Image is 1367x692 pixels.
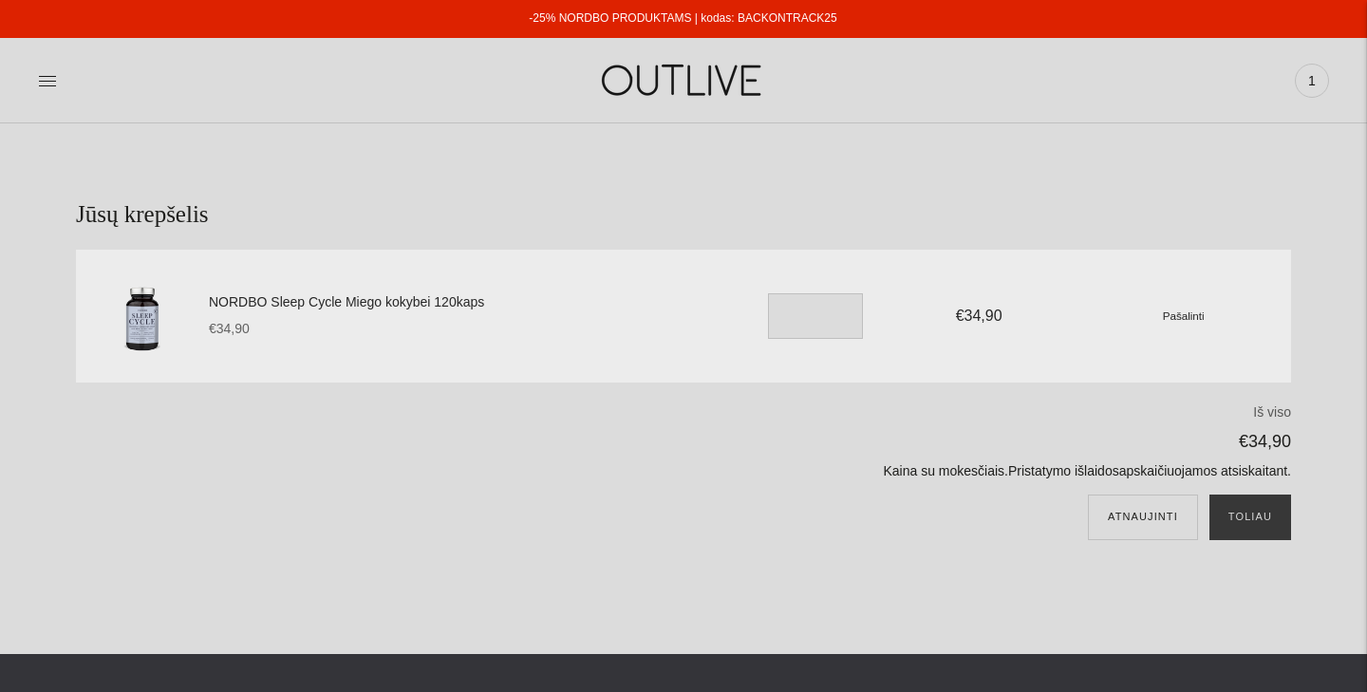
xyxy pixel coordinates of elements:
div: €34,90 [890,303,1068,328]
input: Translation missing: en.cart.general.item_quantity [768,293,863,339]
img: OUTLIVE [565,47,802,113]
h1: Jūsų krepšelis [76,199,1291,231]
div: €34,90 [209,318,721,341]
button: Toliau [1209,495,1291,540]
button: Atnaujinti [1088,495,1198,540]
a: 1 [1295,60,1329,102]
a: NORDBO Sleep Cycle Miego kokybei 120kaps [209,291,721,314]
p: Iš viso [501,402,1291,424]
span: 1 [1299,67,1325,94]
p: Kaina su mokesčiais. apskaičiuojamos atsiskaitant. [501,460,1291,483]
small: Pašalinti [1163,309,1205,322]
a: -25% NORDBO PRODUKTAMS | kodas: BACKONTRACK25 [529,11,836,25]
a: Pristatymo išlaidos [1008,463,1119,478]
img: NORDBO Sleep Cycle Miego kokybei 120kaps [95,269,190,364]
p: €34,90 [501,427,1291,457]
a: Pašalinti [1163,308,1205,323]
